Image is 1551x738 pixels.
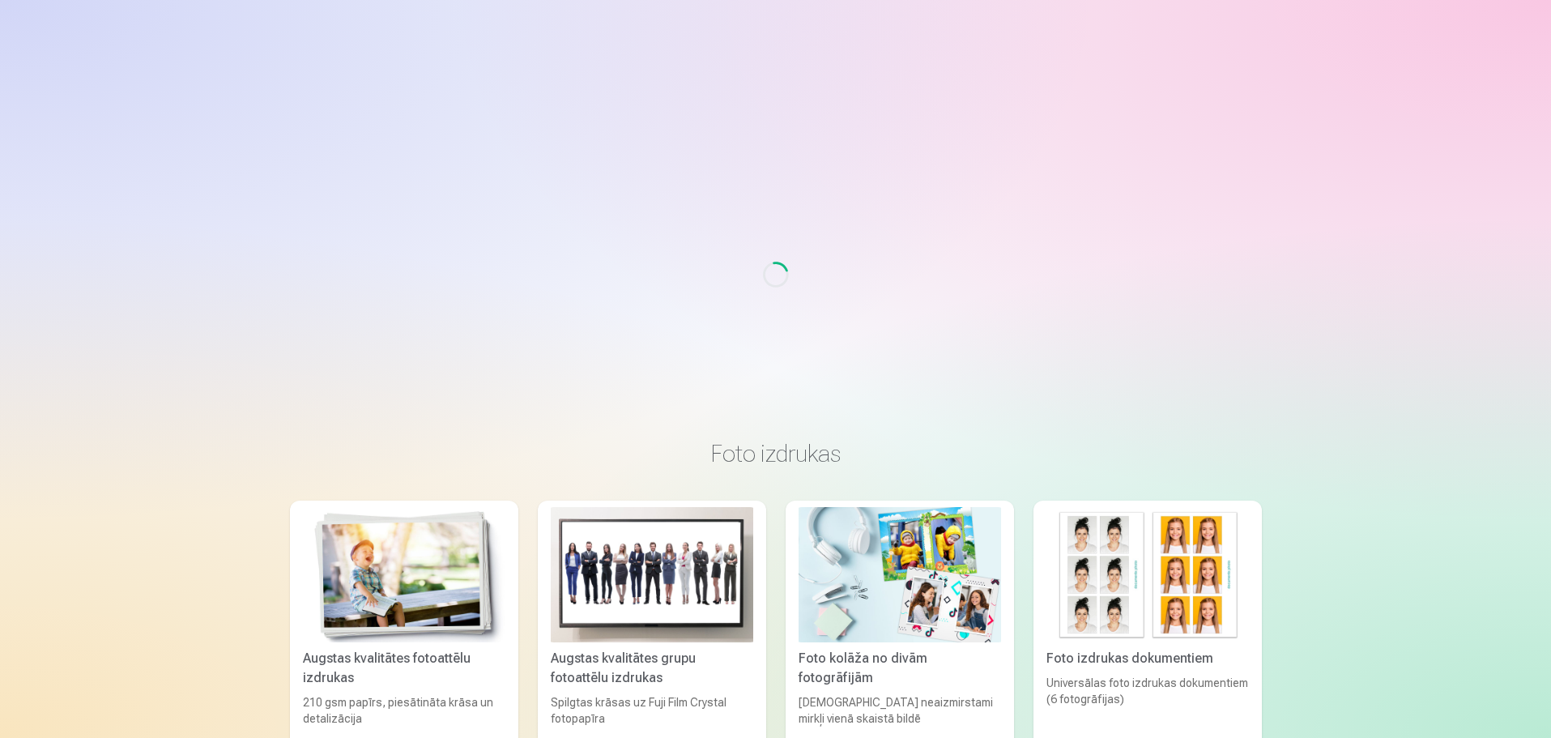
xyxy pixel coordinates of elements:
img: Augstas kvalitātes fotoattēlu izdrukas [303,507,505,642]
img: Foto kolāža no divām fotogrāfijām [799,507,1001,642]
img: Foto izdrukas dokumentiem [1046,507,1249,642]
div: 210 gsm papīrs, piesātināta krāsa un detalizācija [296,694,512,727]
h3: Foto izdrukas [303,439,1249,468]
div: Foto kolāža no divām fotogrāfijām [792,649,1008,688]
img: Augstas kvalitātes grupu fotoattēlu izdrukas [551,507,753,642]
div: Foto izdrukas dokumentiem [1040,649,1255,668]
div: Augstas kvalitātes fotoattēlu izdrukas [296,649,512,688]
div: Universālas foto izdrukas dokumentiem (6 fotogrāfijas) [1040,675,1255,727]
div: Augstas kvalitātes grupu fotoattēlu izdrukas [544,649,760,688]
div: [DEMOGRAPHIC_DATA] neaizmirstami mirkļi vienā skaistā bildē [792,694,1008,727]
div: Spilgtas krāsas uz Fuji Film Crystal fotopapīra [544,694,760,727]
